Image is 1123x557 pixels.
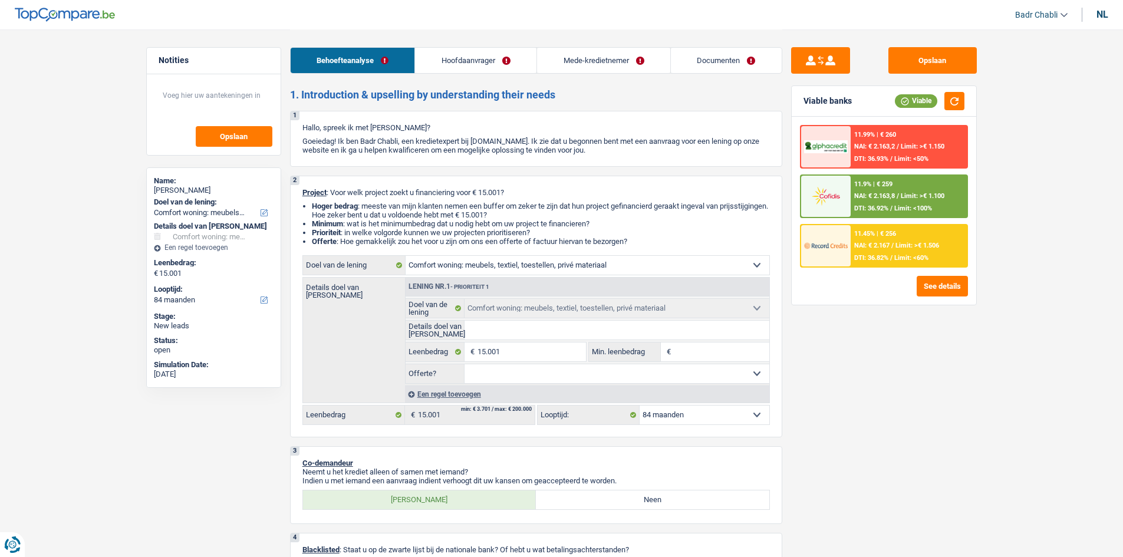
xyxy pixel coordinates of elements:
[291,111,299,120] div: 1
[303,406,405,424] label: Leenbedrag
[917,276,968,296] button: See details
[154,336,274,345] div: Status:
[854,254,888,262] span: DTI: 36.82%
[302,545,770,554] p: : Staat u op de zwarte lijst bij de nationale bank? Of hebt u wat betalingsachterstanden?
[154,285,271,294] label: Looptijd:
[1096,9,1108,20] div: nl
[154,312,274,321] div: Stage:
[312,219,343,228] strong: Minimum
[1015,10,1058,20] span: Badr Chabli
[302,476,770,485] p: Indien u met iemand een aanvraag indient verhoogt dit uw kansen om geaccepteerd te worden.
[901,192,944,200] span: Limit: >€ 1.100
[406,283,492,291] div: Lening nr.1
[661,342,674,361] span: €
[406,342,465,361] label: Leenbedrag
[406,364,465,383] label: Offerte?
[154,370,274,379] div: [DATE]
[302,123,770,132] p: Hallo, spreek ik met [PERSON_NAME]?
[154,321,274,331] div: New leads
[312,202,358,210] strong: Hoger bedrag
[154,197,271,207] label: Doel van de lening:
[461,407,532,412] div: min: € 3.701 / max: € 200.000
[154,345,274,355] div: open
[854,143,895,150] span: NAI: € 2.163,2
[154,258,271,268] label: Leenbedrag:
[854,131,896,139] div: 11.99% | € 260
[196,126,272,147] button: Opslaan
[894,254,928,262] span: Limit: <60%
[290,88,782,101] h2: 1. Introduction & upselling by understanding their needs
[415,48,536,73] a: Hoofdaanvrager
[291,48,415,73] a: Behoefteanalyse
[291,533,299,542] div: 4
[854,180,893,188] div: 11.9% | € 259
[291,176,299,185] div: 2
[154,360,274,370] div: Simulation Date:
[312,228,341,237] strong: Prioriteit
[154,222,274,231] div: Details doel van [PERSON_NAME]
[854,192,895,200] span: NAI: € 2.163,8
[302,545,340,554] span: Blacklisted
[465,342,477,361] span: €
[894,205,932,212] span: Limit: <100%
[312,237,770,246] li: : Hoe gemakkelijk zou het voor u zijn om ons een offerte of factuur hiervan te bezorgen?
[302,459,353,467] span: Co-demandeur
[312,202,770,219] li: : meeste van mijn klanten nemen een buffer om zeker te zijn dat hun project gefinancierd geraakt ...
[854,205,888,212] span: DTI: 36.92%
[405,385,769,403] div: Een regel toevoegen
[450,284,489,290] span: - Prioriteit 1
[302,137,770,154] p: Goeiedag! Ik ben Badr Chabli, een kredietexpert bij [DOMAIN_NAME]. Ik zie dat u begonnen bent met...
[312,219,770,228] li: : wat is het minimumbedrag dat u nodig hebt om uw project te financieren?
[897,143,899,150] span: /
[901,143,944,150] span: Limit: >€ 1.150
[312,237,337,246] span: Offerte
[538,406,640,424] label: Looptijd:
[897,192,899,200] span: /
[804,185,848,207] img: Cofidis
[291,447,299,456] div: 3
[888,47,977,74] button: Opslaan
[804,140,848,154] img: Alphacredit
[803,96,852,106] div: Viable banks
[1006,5,1068,25] a: Badr Chabli
[671,48,782,73] a: Documenten
[804,235,848,256] img: Record Credits
[154,176,274,186] div: Name:
[589,342,661,361] label: Min. leenbedrag
[891,242,894,249] span: /
[406,321,465,340] label: Details doel van [PERSON_NAME]
[154,243,274,252] div: Een regel toevoegen
[302,467,770,476] p: Neemt u het krediet alleen of samen met iemand?
[854,230,896,238] div: 11.45% | € 256
[890,205,893,212] span: /
[895,242,939,249] span: Limit: >€ 1.506
[890,254,893,262] span: /
[303,278,405,299] label: Details doel van [PERSON_NAME]
[854,242,890,249] span: NAI: € 2.167
[303,256,406,275] label: Doel van de lening
[303,490,536,509] label: [PERSON_NAME]
[536,490,769,509] label: Neen
[154,186,274,195] div: [PERSON_NAME]
[154,269,158,278] span: €
[854,155,888,163] span: DTI: 36.93%
[220,133,248,140] span: Opslaan
[302,188,327,197] span: Project
[537,48,670,73] a: Mede-kredietnemer
[159,55,269,65] h5: Notities
[15,8,115,22] img: TopCompare Logo
[895,94,937,107] div: Viable
[312,228,770,237] li: : in welke volgorde kunnen we uw projecten prioritiseren?
[302,188,770,197] p: : Voor welk project zoekt u financiering voor € 15.001?
[406,299,465,318] label: Doel van de lening
[894,155,928,163] span: Limit: <50%
[405,406,418,424] span: €
[890,155,893,163] span: /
